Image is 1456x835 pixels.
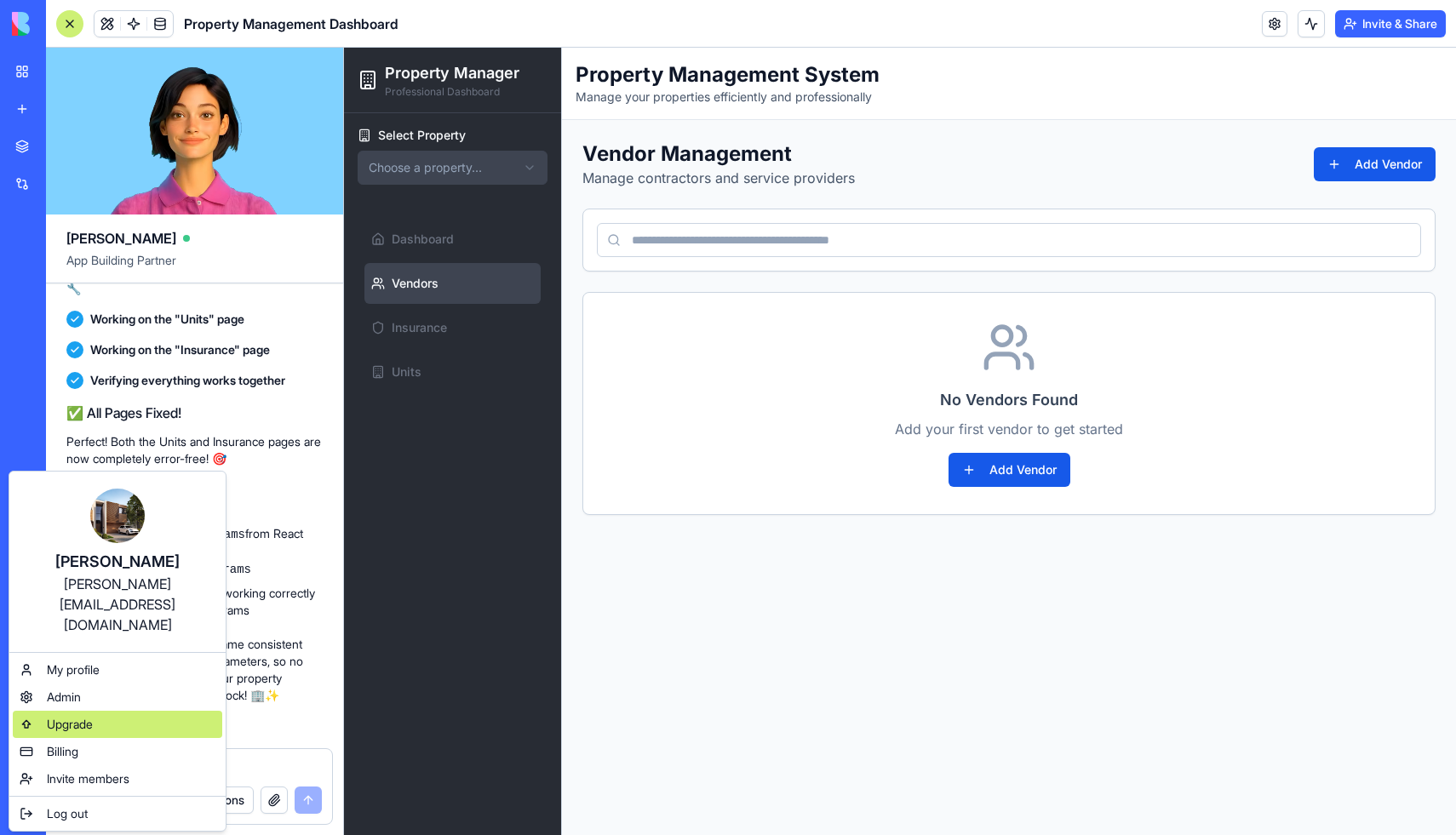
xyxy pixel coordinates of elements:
[48,272,103,289] span: Insurance
[13,765,222,792] a: Invite members
[41,14,175,37] h2: Property Manager
[267,371,1063,392] p: Add your first vendor to get started
[267,340,1063,364] h3: No Vendors Found
[232,14,1098,41] h1: Property Management System
[47,805,88,822] span: Log out
[14,79,203,96] label: Select Property
[238,120,511,140] p: Manage contractors and service providers
[13,683,222,711] a: Admin
[238,93,511,120] h1: Vendor Management
[90,489,145,543] img: ACg8ocI3iN2EvMXak_SCsLvJfSWb2MdaMp1gkP1m4Fni7Et9EyLMhJlZ=s96-c
[47,689,81,706] span: Admin
[47,770,129,787] span: Invite members
[20,171,197,212] a: Dashboard
[13,475,222,649] a: [PERSON_NAME][PERSON_NAME][EMAIL_ADDRESS][DOMAIN_NAME]
[47,661,100,678] span: My profile
[13,656,222,683] a: My profile
[48,316,77,333] span: Units
[20,260,197,300] a: Insurance
[48,227,95,244] span: Vendors
[26,574,209,635] div: [PERSON_NAME][EMAIL_ADDRESS][DOMAIN_NAME]
[26,550,209,574] div: [PERSON_NAME]
[13,711,222,738] a: Upgrade
[605,405,726,439] button: Add Vendor
[41,37,175,51] p: Professional Dashboard
[47,743,78,760] span: Billing
[970,100,1092,134] button: Add Vendor
[13,738,222,765] a: Billing
[232,41,1098,58] p: Manage your properties efficiently and professionally
[20,215,197,256] a: Vendors
[48,183,110,200] span: Dashboard
[20,304,197,345] a: Units
[47,716,93,733] span: Upgrade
